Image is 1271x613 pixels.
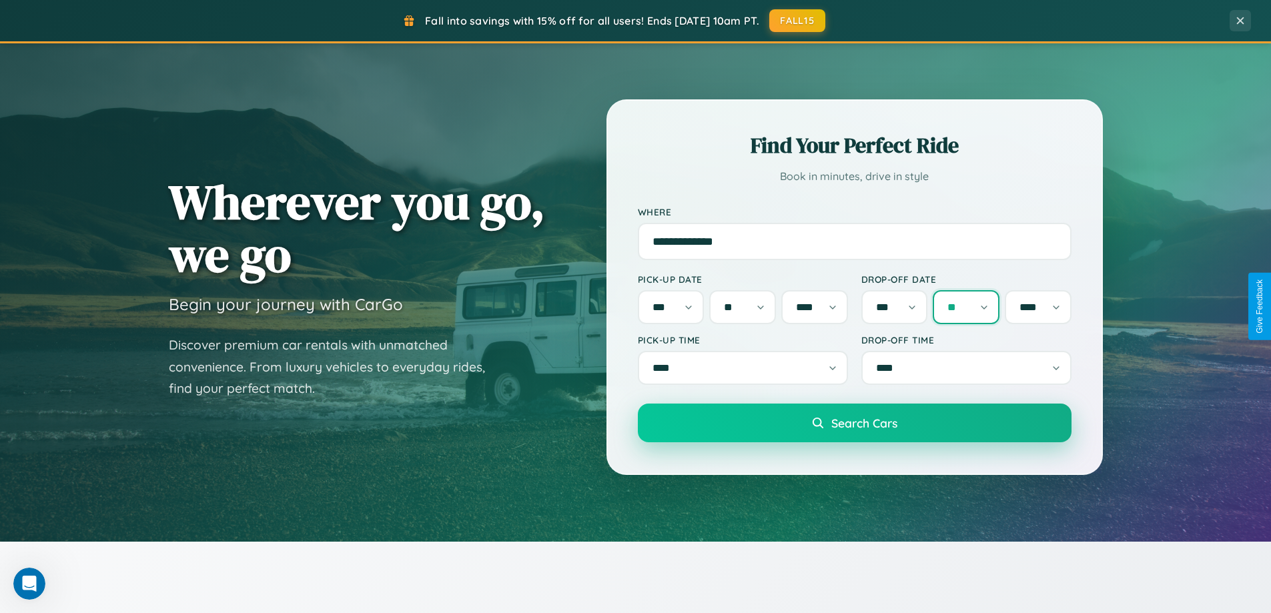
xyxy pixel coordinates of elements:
span: Search Cars [831,416,897,430]
label: Drop-off Time [861,334,1072,346]
iframe: Intercom live chat [13,568,45,600]
label: Where [638,206,1072,217]
label: Pick-up Date [638,273,848,285]
p: Discover premium car rentals with unmatched convenience. From luxury vehicles to everyday rides, ... [169,334,502,400]
label: Pick-up Time [638,334,848,346]
p: Book in minutes, drive in style [638,167,1072,186]
button: Search Cars [638,404,1072,442]
button: FALL15 [769,9,825,32]
div: Give Feedback [1255,279,1264,334]
h1: Wherever you go, we go [169,175,545,281]
label: Drop-off Date [861,273,1072,285]
h2: Find Your Perfect Ride [638,131,1072,160]
span: Fall into savings with 15% off for all users! Ends [DATE] 10am PT. [425,14,759,27]
h3: Begin your journey with CarGo [169,294,403,314]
